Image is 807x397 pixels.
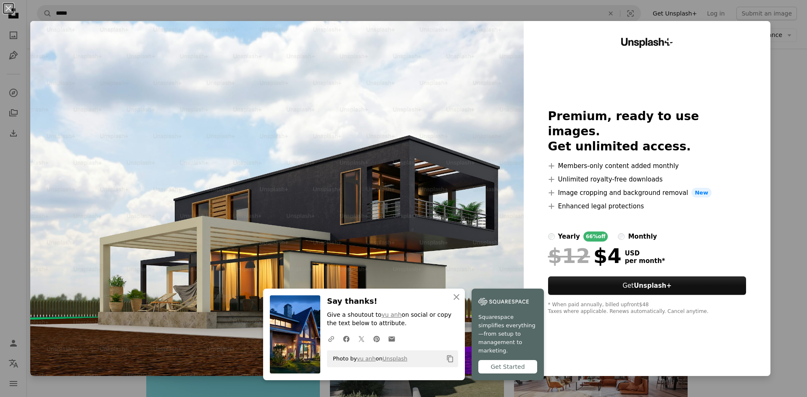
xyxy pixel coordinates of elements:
[443,352,457,366] button: Copy to clipboard
[548,245,622,267] div: $4
[472,289,544,380] a: Squarespace simplifies everything—from setup to management to marketing.Get Started
[327,295,458,308] h3: Say thanks!
[558,231,580,242] div: yearly
[369,330,384,347] a: Share on Pinterest
[548,233,555,240] input: yearly66%off
[548,188,746,198] li: Image cropping and background removal
[327,311,458,328] p: Give a shoutout to on social or copy the text below to attribute.
[691,188,712,198] span: New
[548,302,746,315] div: * When paid annually, billed upfront $48 Taxes where applicable. Renews automatically. Cancel any...
[634,282,672,289] strong: Unsplash+
[357,355,376,362] a: vu anh
[382,311,402,318] a: vu anh
[618,233,625,240] input: monthly
[478,295,529,308] img: file-1747939142011-51e5cc87e3c9
[548,174,746,184] li: Unlimited royalty-free downloads
[548,276,746,295] button: GetUnsplash+
[548,109,746,154] h2: Premium, ready to use images. Get unlimited access.
[628,231,657,242] div: monthly
[548,161,746,171] li: Members-only content added monthly
[354,330,369,347] a: Share on Twitter
[339,330,354,347] a: Share on Facebook
[625,257,665,265] span: per month *
[625,250,665,257] span: USD
[548,245,590,267] span: $12
[478,313,537,355] span: Squarespace simplifies everything—from setup to management to marketing.
[329,352,407,365] span: Photo by on
[382,355,407,362] a: Unsplash
[583,231,608,242] div: 66% off
[478,360,537,373] div: Get Started
[548,201,746,211] li: Enhanced legal protections
[384,330,399,347] a: Share over email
